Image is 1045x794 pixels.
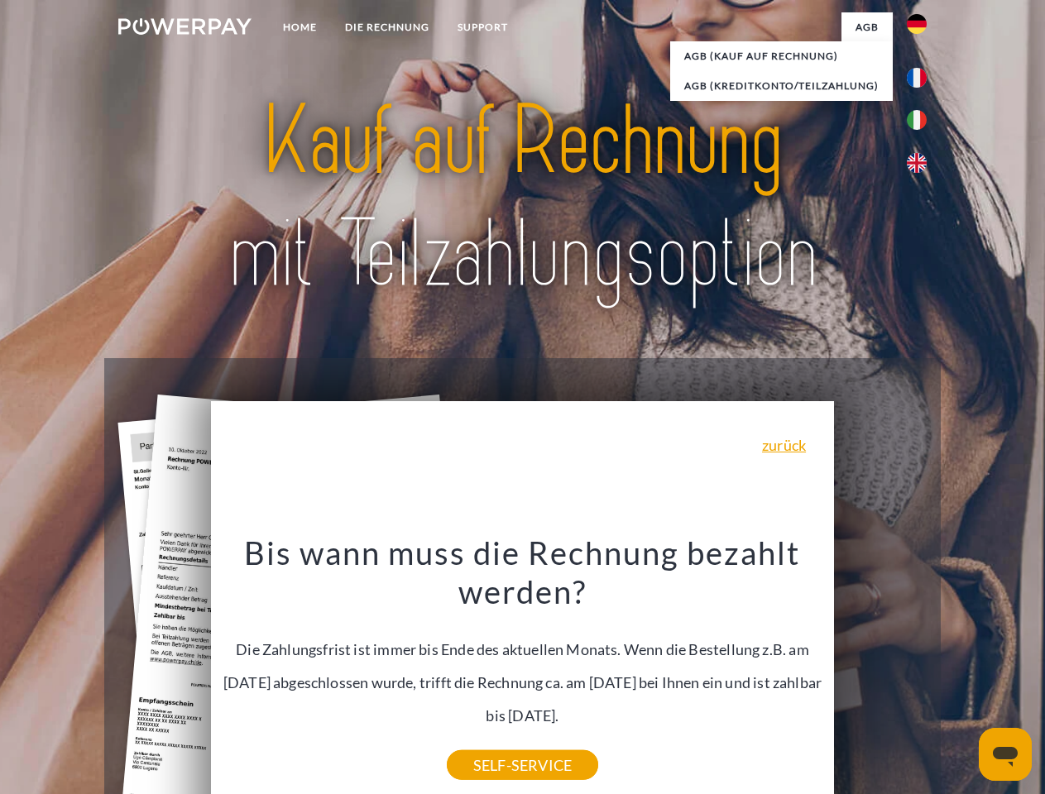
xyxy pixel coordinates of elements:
[221,533,825,765] div: Die Zahlungsfrist ist immer bis Ende des aktuellen Monats. Wenn die Bestellung z.B. am [DATE] abg...
[118,18,252,35] img: logo-powerpay-white.svg
[447,750,598,780] a: SELF-SERVICE
[443,12,522,42] a: SUPPORT
[762,438,806,452] a: zurück
[907,14,927,34] img: de
[158,79,887,317] img: title-powerpay_de.svg
[269,12,331,42] a: Home
[907,110,927,130] img: it
[907,153,927,173] img: en
[221,533,825,612] h3: Bis wann muss die Rechnung bezahlt werden?
[841,12,893,42] a: agb
[670,41,893,71] a: AGB (Kauf auf Rechnung)
[979,728,1032,781] iframe: Schaltfläche zum Öffnen des Messaging-Fensters
[670,71,893,101] a: AGB (Kreditkonto/Teilzahlung)
[907,68,927,88] img: fr
[331,12,443,42] a: DIE RECHNUNG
